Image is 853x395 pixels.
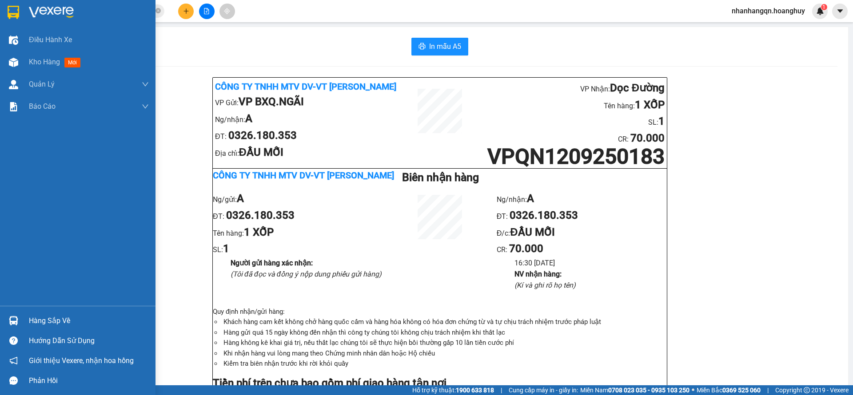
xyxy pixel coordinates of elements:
[106,36,180,53] li: SL:
[477,147,665,166] h1: VPQN1209250183
[213,241,383,257] li: SL:
[215,81,396,92] b: Công ty TNHH MTV DV-VT [PERSON_NAME]
[222,348,667,359] li: Khi nhận hàng vui lòng mang theo Chứng minh nhân dân hoặc Hộ chiếu
[155,8,161,13] span: close-circle
[224,8,230,14] span: aim
[9,58,18,67] img: warehouse-icon
[29,34,72,45] span: Điều hành xe
[527,192,534,205] b: A
[9,336,18,345] span: question-circle
[178,4,194,19] button: plus
[219,4,235,19] button: aim
[510,209,578,221] b: 0326.180.353
[477,97,665,114] li: Tên hàng:
[477,113,665,130] li: SL:
[836,7,844,15] span: caret-down
[658,115,665,127] b: 1
[237,192,244,205] b: A
[580,385,690,395] span: Miền Nam
[228,129,297,142] b: 0326.180.353
[497,207,667,224] li: ĐT:
[215,94,403,111] li: VP Gửi:
[697,385,761,395] span: Miền Bắc
[767,385,769,395] span: |
[9,356,18,365] span: notification
[514,281,576,289] i: (Kí và ghi rõ họ tên)
[456,387,494,394] strong: 1900 633 818
[477,130,665,147] li: CR :
[231,259,313,267] b: Người gửi hàng xác nhận :
[412,385,494,395] span: Hỗ trợ kỹ thuật:
[29,334,149,348] div: Hướng dẫn sử dụng
[106,3,180,20] li: VP Nhận:
[239,95,304,108] b: VP BXQ.NGÃI
[821,4,827,10] sup: 1
[635,99,665,111] b: 1 XỐP
[106,53,180,70] li: CR :
[213,377,446,389] strong: Tiền phí trên chưa bao gồm phí giao hàng tận nơi
[222,338,667,348] li: Hàng không kê khai giá trị, nếu thất lạc chúng tôi sẽ thực hiện bồi thường gấp 10 lần tiền cước phí
[477,80,665,97] li: VP Nhận:
[64,58,80,67] span: mới
[239,146,283,158] b: ĐẦU MỐI
[514,257,667,269] li: 16:30 [DATE]
[429,41,461,52] span: In mẫu A5
[497,190,667,207] li: Ng/nhận:
[9,376,18,385] span: message
[411,38,468,55] button: printerIn mẫu A5
[29,79,55,90] span: Quản Lý
[106,20,180,36] li: Tên hàng:
[29,58,60,66] span: Kho hàng
[29,374,149,387] div: Phản hồi
[804,387,810,393] span: copyright
[8,6,19,19] img: logo-vxr
[155,7,161,16] span: close-circle
[692,388,694,392] span: ⚪️
[501,385,502,395] span: |
[223,242,229,255] b: 1
[3,44,76,61] li: VP Gửi:
[725,5,812,16] span: nhanhangqn.hoanghuy
[9,102,18,111] img: solution-icon
[822,4,825,10] span: 1
[630,132,665,144] b: 70.000
[245,112,252,125] b: A
[610,82,665,94] b: Dọc Đường
[203,8,210,14] span: file-add
[497,224,667,241] li: Đ/c:
[26,46,92,59] b: VP BXQ.NGÃI
[9,316,18,325] img: warehouse-icon
[402,171,479,184] b: Biên nhận hàng
[222,359,667,369] li: Kiểm tra biên nhận trước khi rời khỏi quầy
[509,385,578,395] span: Cung cấp máy in - giấy in:
[142,81,149,88] span: down
[510,226,554,238] b: ĐẦU MỐI
[29,355,134,366] span: Giới thiệu Vexere, nhận hoa hồng
[222,317,667,328] li: Khách hàng cam kết không chở hàng quốc cấm và hàng hóa không có hóa đơn chứng từ và tự chịu trách...
[213,207,383,224] li: ĐT:
[215,111,403,127] li: Ng/nhận:
[3,4,70,43] b: Công ty TNHH MTV DV-VT [PERSON_NAME]
[213,170,394,181] b: Công ty TNHH MTV DV-VT [PERSON_NAME]
[29,101,56,112] span: Báo cáo
[514,270,562,278] b: NV nhận hàng :
[9,80,18,89] img: warehouse-icon
[3,61,76,78] li: Ng/nhận:
[226,209,295,221] b: 0326.180.353
[33,63,40,75] b: A
[29,314,149,328] div: Hàng sắp về
[213,190,383,207] li: Ng/gửi:
[213,224,383,241] li: Tên hàng:
[722,387,761,394] strong: 0369 525 060
[183,8,189,14] span: plus
[215,144,403,161] li: Địa chỉ:
[231,270,382,278] i: (Tôi đã đọc và đồng ý nộp dung phiếu gửi hàng)
[142,103,149,110] span: down
[816,7,824,15] img: icon-new-feature
[509,242,543,255] b: 70.000
[222,328,667,338] li: Hàng gửi quá 15 ngày không đến nhận thì công ty chúng tôi không chịu trách nhiệm khi thất lạc
[497,190,667,291] ul: CR :
[832,4,848,19] button: caret-down
[9,36,18,45] img: warehouse-icon
[244,226,274,238] b: 1 XỐP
